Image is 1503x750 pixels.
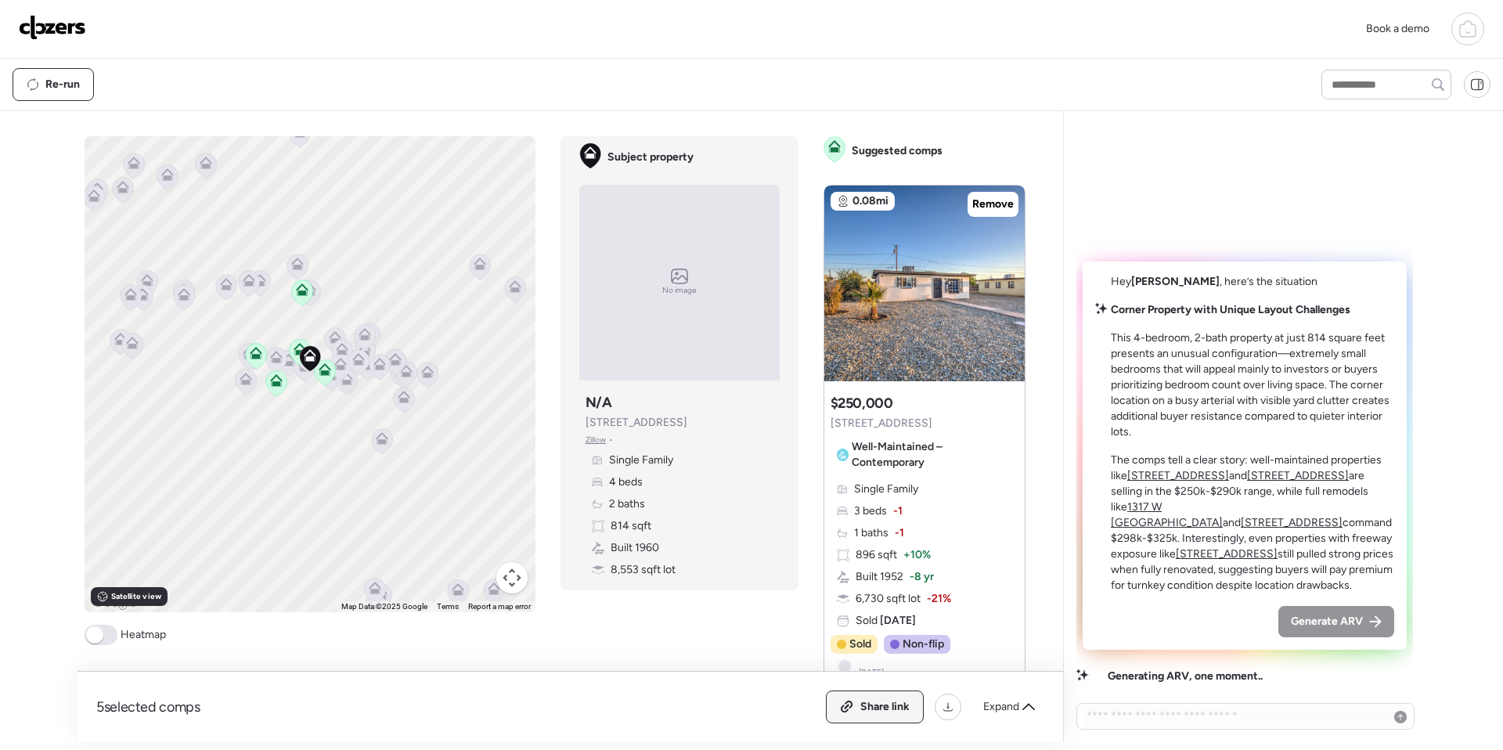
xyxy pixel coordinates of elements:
[607,150,694,165] span: Subject property
[1111,303,1350,316] strong: Corner Property with Unique Layout Challenges
[910,569,934,585] span: -8 yr
[611,518,651,534] span: 814 sqft
[1111,453,1394,593] p: The comps tell a clear story: well-maintained properties like and are selling in the $250k-$290k ...
[903,636,944,652] span: Non-flip
[903,547,931,563] span: + 10%
[878,614,916,627] span: [DATE]
[609,434,613,446] span: •
[1291,614,1363,629] span: Generate ARV
[1131,275,1220,288] span: [PERSON_NAME]
[121,627,166,643] span: Heatmap
[852,439,1012,471] span: Well-Maintained – Contemporary
[611,562,676,578] span: 8,553 sqft lot
[88,592,140,612] a: Open this area in Google Maps (opens a new window)
[496,562,528,593] button: Map camera controls
[611,540,659,556] span: Built 1960
[437,602,459,611] a: Terms (opens in new tab)
[1247,469,1349,482] a: [STREET_ADDRESS]
[972,197,1014,212] span: Remove
[983,699,1019,715] span: Expand
[341,602,427,611] span: Map Data ©2025 Google
[662,284,697,297] span: No image
[1111,275,1317,288] span: Hey , here’s the situation
[45,77,80,92] span: Re-run
[852,193,888,209] span: 0.08mi
[609,496,645,512] span: 2 baths
[852,143,943,159] span: Suggested comps
[856,569,903,585] span: Built 1952
[96,698,200,716] span: 5 selected comps
[859,666,885,679] span: [DATE]
[856,613,916,629] span: Sold
[586,415,687,431] span: [STREET_ADDRESS]
[1241,516,1343,529] a: [STREET_ADDRESS]
[609,453,673,468] span: Single Family
[111,590,161,603] span: Satellite view
[854,525,888,541] span: 1 baths
[1108,669,1263,684] span: Generating ARV, one moment..
[1127,469,1229,482] a: [STREET_ADDRESS]
[1176,547,1278,561] a: [STREET_ADDRESS]
[860,699,910,715] span: Share link
[856,547,897,563] span: 896 sqft
[831,416,932,431] span: [STREET_ADDRESS]
[895,525,904,541] span: -1
[854,481,918,497] span: Single Family
[586,393,612,412] h3: N/A
[19,15,86,40] img: Logo
[856,591,921,607] span: 6,730 sqft lot
[468,602,531,611] a: Report a map error
[1111,330,1394,440] p: This 4-bedroom, 2-bath property at just 814 square feet presents an unusual configuration—extreme...
[849,636,871,652] span: Sold
[1366,22,1429,35] span: Book a demo
[88,592,140,612] img: Google
[609,474,643,490] span: 4 beds
[854,503,887,519] span: 3 beds
[586,434,607,446] span: Zillow
[927,591,951,607] span: -21%
[831,394,893,413] h3: $250,000
[893,503,903,519] span: -1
